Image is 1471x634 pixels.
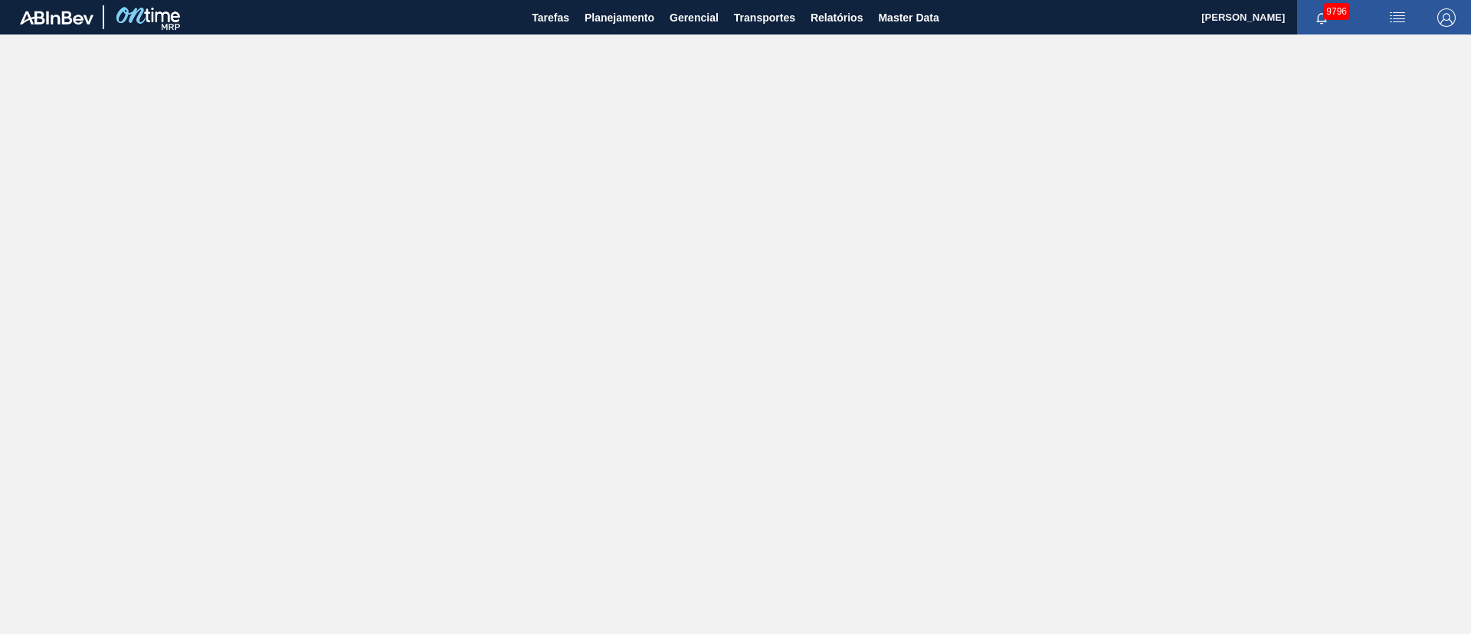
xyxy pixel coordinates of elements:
img: TNhmsLtSVTkK8tSr43FrP2fwEKptu5GPRR3wAAAABJRU5ErkJggg== [20,11,93,25]
span: Relatórios [811,8,863,27]
span: Gerencial [670,8,719,27]
img: Logout [1437,8,1456,27]
span: Transportes [734,8,795,27]
span: Tarefas [532,8,569,27]
span: 9796 [1323,3,1350,20]
span: Master Data [878,8,939,27]
img: userActions [1388,8,1407,27]
button: Notificações [1297,7,1346,28]
span: Planejamento [585,8,654,27]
